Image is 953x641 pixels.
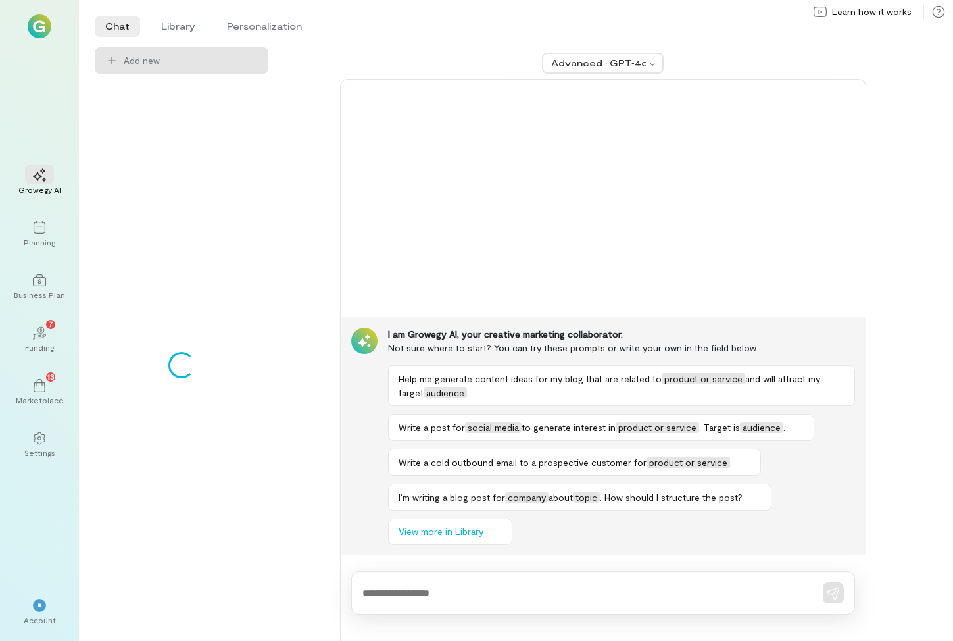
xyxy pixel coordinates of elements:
[388,328,855,341] div: I am Growegy AI, your creative marketing collaborator.
[216,16,312,37] li: Personalization
[388,449,761,476] button: Write a cold outbound email to a prospective customer forproduct or service.
[16,369,63,416] a: Marketplace
[24,615,56,625] div: Account
[399,457,647,468] span: Write a cold outbound email to a prospective customer for
[47,371,55,382] span: 13
[388,341,855,355] div: Not sure where to start? You can try these prompts or write your own in the field below.
[616,422,699,433] span: product or service
[16,316,63,363] a: Funding
[14,290,65,300] div: Business Plan
[465,422,522,433] span: social media
[24,448,55,458] div: Settings
[16,158,63,205] a: Growegy AI
[662,373,745,384] span: product or service
[424,387,467,398] span: audience
[573,492,600,503] span: topic
[124,54,160,67] span: Add new
[600,492,743,503] span: . How should I structure the post?
[25,342,54,353] div: Funding
[16,421,63,469] a: Settings
[549,492,573,503] span: about
[151,16,206,37] li: Library
[388,519,512,545] button: View more in Library
[699,422,740,433] span: . Target is
[730,457,732,468] span: .
[16,395,64,405] div: Marketplace
[522,422,616,433] span: to generate interest in
[18,184,61,195] div: Growegy AI
[388,365,855,406] button: Help me generate content ideas for my blog that are related toproduct or serviceand will attract ...
[399,373,820,398] span: and will attract my target
[388,414,814,441] button: Write a post forsocial mediato generate interest inproduct or service. Target isaudience.
[647,457,730,468] span: product or service
[551,57,646,70] div: Advanced · GPT‑4o
[24,237,55,247] div: Planning
[399,373,662,384] span: Help me generate content ideas for my blog that are related to
[505,492,549,503] span: company
[16,588,63,636] div: *Account
[95,16,140,37] li: Chat
[399,525,483,538] span: View more in Library
[399,492,505,503] span: I’m writing a blog post for
[388,484,771,511] button: I’m writing a blog post forcompanyabouttopic. How should I structure the post?
[467,387,469,398] span: .
[740,422,783,433] span: audience
[16,211,63,258] a: Planning
[49,318,53,330] span: 7
[399,422,465,433] span: Write a post for
[832,5,912,18] span: Learn how it works
[783,422,785,433] span: .
[16,263,63,311] a: Business Plan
